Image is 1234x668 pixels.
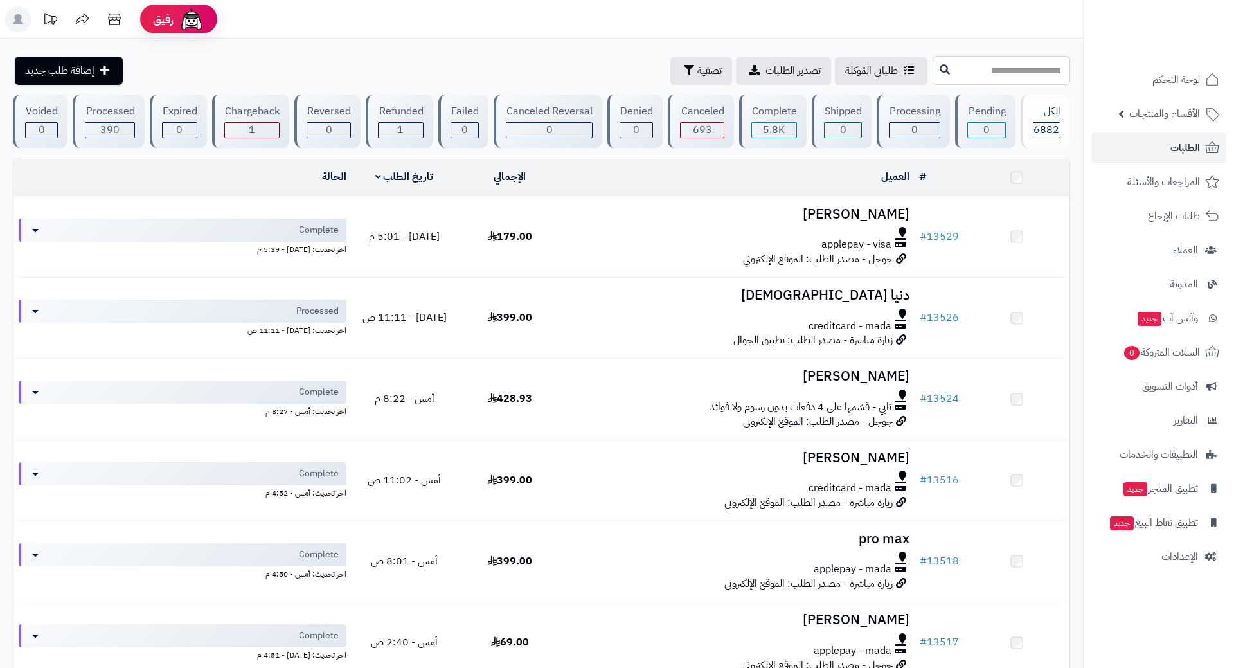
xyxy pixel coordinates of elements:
div: 0 [968,123,1005,138]
span: جديد [1138,312,1161,326]
span: 0 [39,122,45,138]
span: لوحة التحكم [1152,71,1200,89]
a: المدونة [1091,269,1226,300]
a: وآتس آبجديد [1091,303,1226,334]
span: 390 [100,122,120,138]
span: 0 [633,122,639,138]
span: رفيق [153,12,174,27]
a: Complete 5.8K [737,95,809,148]
span: Complete [299,467,339,480]
span: Complete [299,629,339,642]
div: Processing [889,104,940,119]
div: الكل [1033,104,1060,119]
a: # [920,169,926,185]
span: جديد [1110,516,1134,530]
a: التطبيقات والخدمات [1091,439,1226,470]
a: Denied 0 [605,95,665,148]
span: الطلبات [1170,139,1200,157]
div: 0 [26,123,57,138]
div: اخر تحديث: [DATE] - 4:51 م [19,647,346,661]
span: Complete [299,548,339,561]
a: #13529 [920,229,959,244]
span: 6882 [1033,122,1059,138]
div: Shipped [824,104,862,119]
span: زيارة مباشرة - مصدر الطلب: الموقع الإلكتروني [724,576,893,591]
a: #13524 [920,391,959,406]
span: 1 [397,122,404,138]
span: [DATE] - 11:11 ص [362,310,447,325]
span: 69.00 [491,635,529,650]
a: الكل6882 [1018,95,1073,148]
span: السلات المتروكة [1123,343,1200,361]
span: زيارة مباشرة - مصدر الطلب: تطبيق الجوال [733,332,893,348]
span: تطبيق المتجر [1122,480,1198,498]
a: #13517 [920,635,959,650]
span: زيارة مباشرة - مصدر الطلب: الموقع الإلكتروني [724,495,893,510]
span: تابي - قسّمها على 4 دفعات بدون رسوم ولا فوائد [710,400,891,415]
div: Denied [620,104,653,119]
a: تطبيق نقاط البيعجديد [1091,507,1226,538]
div: Canceled Reversal [506,104,593,119]
div: Reversed [307,104,351,119]
span: أمس - 2:40 ص [371,635,438,650]
span: 0 [1124,346,1140,360]
a: تطبيق المتجرجديد [1091,473,1226,504]
span: applepay - mada [814,644,891,658]
a: Voided 0 [10,95,70,148]
span: أدوات التسويق [1142,377,1198,395]
span: طلباتي المُوكلة [845,63,898,78]
a: Pending 0 [952,95,1017,148]
span: إضافة طلب جديد [25,63,94,78]
span: جوجل - مصدر الطلب: الموقع الإلكتروني [743,414,893,429]
a: Refunded 1 [363,95,435,148]
div: Pending [967,104,1005,119]
span: أمس - 8:22 م [375,391,434,406]
button: تصفية [670,57,732,85]
a: التقارير [1091,405,1226,436]
span: creditcard - mada [809,481,891,496]
a: إضافة طلب جديد [15,57,123,85]
div: Chargeback [224,104,280,119]
a: Processing 0 [874,95,952,148]
h3: [PERSON_NAME] [568,451,909,465]
span: تطبيق نقاط البيع [1109,514,1198,532]
a: طلبات الإرجاع [1091,201,1226,231]
a: #13516 [920,473,959,488]
span: طلبات الإرجاع [1148,207,1200,225]
div: 1 [379,123,422,138]
div: Processed [85,104,134,119]
h3: [PERSON_NAME] [568,369,909,384]
div: 0 [620,123,652,138]
span: applepay - mada [814,562,891,577]
a: لوحة التحكم [1091,64,1226,95]
span: المدونة [1170,275,1198,293]
span: تصفية [697,63,722,78]
span: التقارير [1174,411,1198,429]
a: Expired 0 [147,95,210,148]
span: 0 [461,122,468,138]
span: # [920,635,927,650]
a: #13518 [920,554,959,569]
div: 0 [307,123,350,138]
span: Complete [299,224,339,237]
span: 0 [840,122,846,138]
div: 390 [85,123,134,138]
a: #13526 [920,310,959,325]
span: 399.00 [488,473,532,488]
span: [DATE] - 5:01 م [369,229,440,244]
div: 0 [890,123,940,138]
span: creditcard - mada [809,319,891,334]
span: 0 [326,122,332,138]
a: المراجعات والأسئلة [1091,167,1226,197]
div: اخر تحديث: أمس - 4:50 م [19,566,346,580]
div: Complete [751,104,797,119]
div: Failed [451,104,479,119]
a: Shipped 0 [809,95,874,148]
span: جوجل - مصدر الطلب: الموقع الإلكتروني [743,251,893,267]
a: Reversed 0 [292,95,363,148]
span: 1 [249,122,255,138]
span: # [920,391,927,406]
span: المراجعات والأسئلة [1127,173,1200,191]
a: الحالة [322,169,346,185]
span: 693 [693,122,712,138]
